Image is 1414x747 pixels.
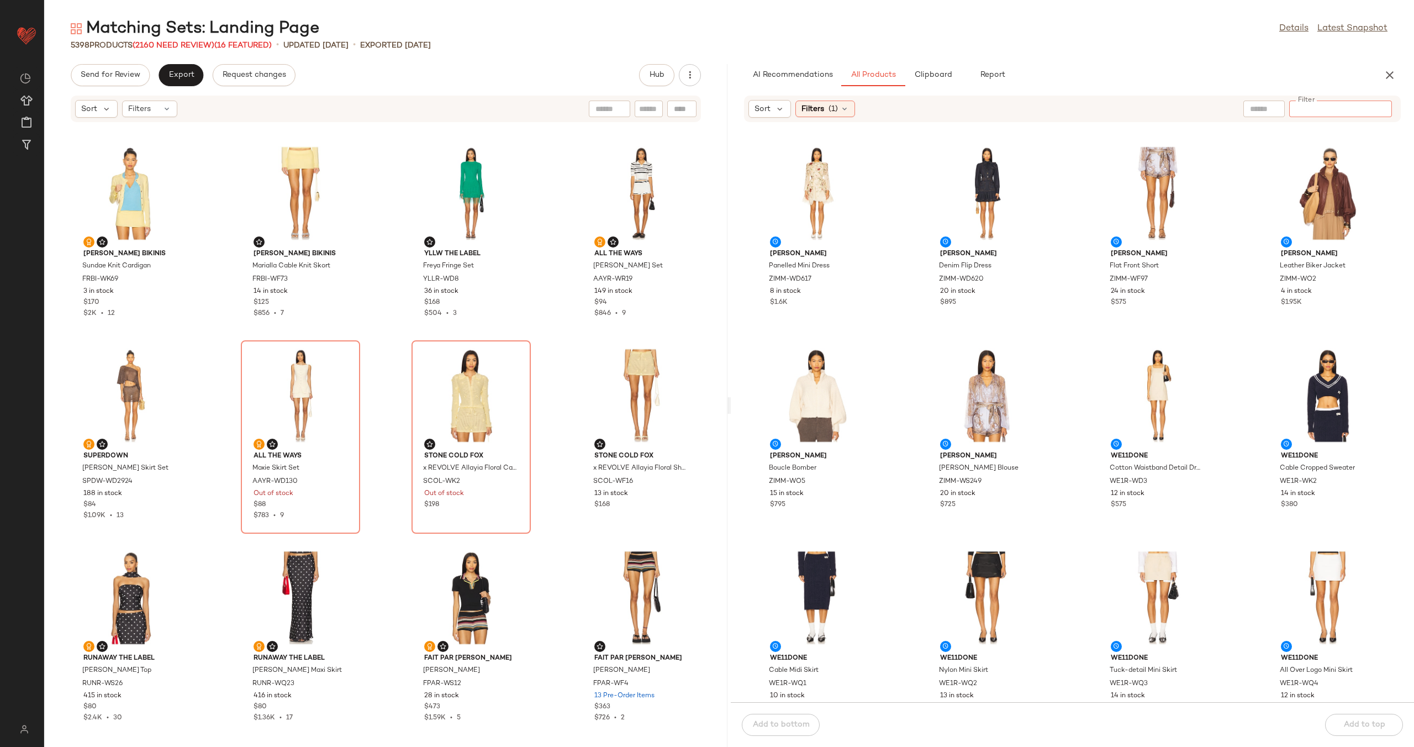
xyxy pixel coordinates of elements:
span: Nylon Mini Skirt [939,666,988,676]
span: Runaway The Label [254,654,347,664]
span: SCOL-WF16 [593,477,633,487]
span: 3 [453,310,457,317]
span: • [446,714,457,722]
span: Hub [649,71,664,80]
img: WE1R-WK2_V1.jpg [1272,344,1384,447]
span: Leather Biker Jacket [1280,261,1346,271]
span: RUNR-WS26 [82,679,123,689]
img: RUNR-WQ23_V1.jpg [245,546,356,649]
span: WE11DONE [1281,451,1375,461]
span: RUNR-WQ23 [252,679,294,689]
span: ZIMM-WD617 [769,275,811,285]
span: [PERSON_NAME] Skirt Set [82,464,168,474]
img: FRBI-WF73_V1.jpg [245,142,356,245]
span: WE11DONE [1281,654,1375,664]
span: $795 [770,500,785,510]
span: 149 in stock [594,287,632,297]
span: [PERSON_NAME] [940,249,1034,259]
span: $1.09K [83,512,105,519]
span: 415 in stock [83,691,122,701]
span: Tuck-detail Mini Skirt [1110,666,1177,676]
img: SCOL-WK2_V1.jpg [415,344,527,447]
img: WE1R-WQ1_V1.jpg [761,546,873,649]
span: Fait Par [PERSON_NAME] [594,654,688,664]
span: 12 [108,310,115,317]
img: svg%3e [99,239,105,245]
span: • [610,714,621,722]
span: $726 [594,714,610,722]
img: svg%3e [99,441,105,448]
span: Filters [128,103,151,115]
span: 188 in stock [83,489,122,499]
span: 3 in stock [83,287,114,297]
span: [PERSON_NAME] Set [593,261,663,271]
span: $88 [254,500,266,510]
img: ZIMM-WO5_V1.jpg [761,344,873,447]
span: Stone Cold Fox [424,451,518,461]
img: svg%3e [86,441,92,448]
span: Clipboard [914,71,952,80]
span: [PERSON_NAME] Top [82,666,151,676]
span: $80 [83,702,97,712]
span: (2160 Need Review) [133,41,214,50]
span: $363 [594,702,610,712]
span: $425 [1281,702,1297,712]
span: Panelled Mini Dress [769,261,830,271]
span: $340 [1111,702,1128,712]
span: 9 [280,512,284,519]
span: [PERSON_NAME] Blouse [939,464,1019,474]
span: WE1R-WQ1 [769,679,806,689]
span: ZIMM-WD620 [939,275,984,285]
img: ZIMM-WD617_V1.jpg [761,142,873,245]
span: WE1R-WD3 [1110,477,1147,487]
span: All Over Logo Mini Skirt [1280,666,1353,676]
span: $380 [1281,500,1298,510]
span: FPAR-WS12 [423,679,461,689]
img: ZIMM-WO2_V1.jpg [1272,142,1384,245]
span: [PERSON_NAME] [1111,249,1205,259]
span: 13 in stock [940,691,974,701]
button: Export [159,64,203,86]
span: Sort [755,103,771,115]
span: Filters [801,103,824,115]
span: WE1R-WK2 [1280,477,1317,487]
span: 14 in stock [254,287,288,297]
span: (1) [829,103,838,115]
span: $325 [770,702,786,712]
span: 28 in stock [424,691,459,701]
span: $1.95K [1281,298,1302,308]
img: svg%3e [256,643,262,650]
img: svg%3e [426,441,433,448]
span: WE1R-WQ4 [1280,679,1318,689]
span: $783 [254,512,269,519]
span: YLLW THE LABEL [424,249,518,259]
span: [PERSON_NAME] Maxi Skirt [252,666,342,676]
button: Request changes [213,64,296,86]
span: 12 in stock [1281,691,1315,701]
span: • [353,39,356,52]
span: 8 in stock [770,287,801,297]
span: $895 [940,298,956,308]
span: Out of stock [254,489,293,499]
span: ZIMM-WO5 [769,477,805,487]
span: 14 in stock [1111,691,1145,701]
span: • [611,310,622,317]
span: • [105,512,117,519]
span: 416 in stock [254,691,292,701]
span: [PERSON_NAME] [423,666,480,676]
span: $80 [254,702,267,712]
img: FPAR-WF4_V1.jpg [585,546,697,649]
span: $170 [83,298,99,308]
img: svg%3e [597,239,603,245]
span: SCOL-WK2 [423,477,460,487]
span: 2 [621,714,625,722]
span: [PERSON_NAME] Bikinis [83,249,177,259]
span: 24 in stock [1111,287,1145,297]
img: svg%3e [269,643,276,650]
img: YLLR-WD8_V1.jpg [415,142,527,245]
span: Freya Fringe Set [423,261,474,271]
img: svg%3e [597,643,603,650]
span: $473 [424,702,440,712]
span: $1.36K [254,714,275,722]
span: [PERSON_NAME] [770,451,864,461]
